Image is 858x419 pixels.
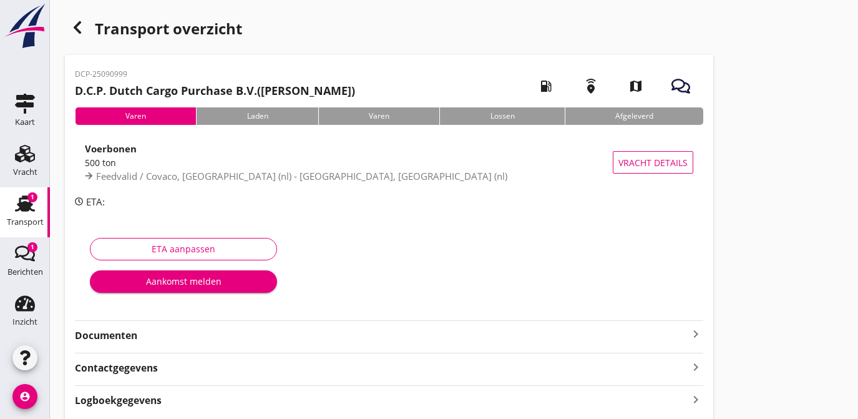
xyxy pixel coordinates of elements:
[318,107,439,125] div: Varen
[573,69,608,104] i: emergency_share
[7,268,43,276] div: Berichten
[65,15,713,45] div: Transport overzicht
[75,69,355,80] p: DCP-25090999
[27,192,37,202] div: 1
[75,361,158,375] strong: Contactgegevens
[75,135,703,190] a: Voerbonen500 tonFeedvalid / Covaco, [GEOGRAPHIC_DATA] (nl) - [GEOGRAPHIC_DATA], [GEOGRAPHIC_DATA]...
[613,151,693,174] button: Vracht details
[75,393,162,408] strong: Logboekgegevens
[688,327,703,342] i: keyboard_arrow_right
[85,142,137,155] strong: Voerbonen
[196,107,318,125] div: Laden
[27,242,37,252] div: 1
[7,218,44,226] div: Transport
[529,69,563,104] i: local_gas_station
[12,384,37,409] i: account_circle
[85,156,613,169] div: 500 ton
[75,107,196,125] div: Varen
[439,107,564,125] div: Lossen
[75,328,688,343] strong: Documenten
[565,107,703,125] div: Afgeleverd
[618,69,653,104] i: map
[2,3,47,49] img: logo-small.a267ee39.svg
[75,82,355,99] h2: ([PERSON_NAME])
[75,83,257,98] strong: D.C.P. Dutch Cargo Purchase B.V.
[90,270,277,293] button: Aankomst melden
[13,168,37,176] div: Vracht
[618,156,688,169] span: Vracht details
[100,275,267,288] div: Aankomst melden
[90,238,277,260] button: ETA aanpassen
[96,170,507,182] span: Feedvalid / Covaco, [GEOGRAPHIC_DATA] (nl) - [GEOGRAPHIC_DATA], [GEOGRAPHIC_DATA] (nl)
[86,195,105,208] span: ETA:
[688,358,703,375] i: keyboard_arrow_right
[12,318,37,326] div: Inzicht
[100,242,266,255] div: ETA aanpassen
[15,118,35,126] div: Kaart
[688,391,703,408] i: keyboard_arrow_right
